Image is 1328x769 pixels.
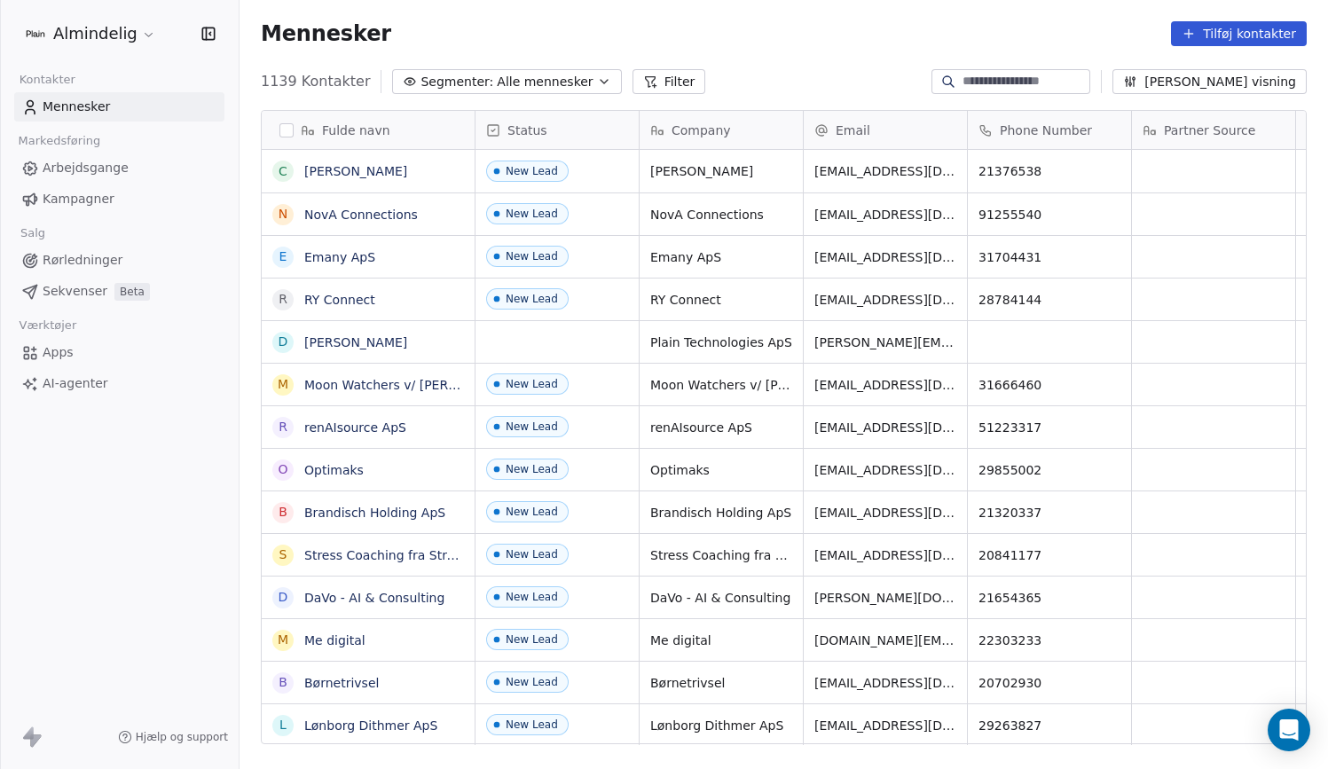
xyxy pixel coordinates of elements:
span: [EMAIL_ADDRESS][DOMAIN_NAME] [814,546,956,564]
span: 31704431 [978,248,1120,266]
span: Lønborg Dithmer ApS [650,717,792,734]
div: Status [475,111,639,149]
span: [EMAIL_ADDRESS][DOMAIN_NAME] [814,419,956,436]
div: M [278,375,288,394]
span: 20702930 [978,674,1120,692]
span: 20841177 [978,546,1120,564]
span: RY Connect [650,291,792,309]
span: 29263827 [978,717,1120,734]
font: Mennesker [261,21,391,46]
font: Apps [43,345,74,359]
div: New Lead [506,293,558,305]
span: NovA Connections [650,206,792,224]
span: DaVo - AI & Consulting [650,589,792,607]
span: Company [672,122,731,139]
div: Fulde navn [262,111,475,149]
span: 51223317 [978,419,1120,436]
div: E [279,247,287,266]
div: Phone Number [968,111,1131,149]
span: Plain Technologies ApS [650,333,792,351]
a: Børnetrivsel [304,676,379,690]
button: [PERSON_NAME] visning [1112,69,1307,94]
span: [PERSON_NAME] [650,162,792,180]
font: Kampagner [43,192,114,206]
font: Arbejdsgange [43,161,129,175]
div: r [279,418,287,436]
div: Partner Source [1132,111,1295,149]
span: Optimaks [650,461,792,479]
span: 22303233 [978,632,1120,649]
div: gitter [262,150,475,745]
font: Rørledninger [43,253,122,267]
button: Filter [633,69,706,94]
span: [DOMAIN_NAME][EMAIL_ADDRESS][DOMAIN_NAME] [814,632,956,649]
span: [EMAIL_ADDRESS][DOMAIN_NAME] [814,162,956,180]
font: [PERSON_NAME] visning [1144,75,1296,89]
font: Markedsføring [19,134,101,147]
div: B [279,673,287,692]
span: Me digital [650,632,792,649]
div: D [279,333,288,351]
font: Status [507,123,547,137]
span: [EMAIL_ADDRESS][DOMAIN_NAME] [814,291,956,309]
span: 28784144 [978,291,1120,309]
a: Emany ApS [304,250,375,264]
span: Emany ApS [650,248,792,266]
div: New Lead [506,165,558,177]
a: [PERSON_NAME] [304,335,407,349]
div: S [279,545,287,564]
font: Alle mennesker [497,75,593,89]
a: Stress Coaching fra Stress til styrke [304,548,525,562]
div: D [279,588,288,607]
font: Værktøjer [20,318,77,332]
a: Apps [14,338,224,367]
span: renAIsource ApS [650,419,792,436]
a: NovA Connections [304,208,418,222]
div: New Lead [506,378,558,390]
font: Fulde navn [322,123,390,137]
span: [PERSON_NAME][EMAIL_ADDRESS][DOMAIN_NAME] [814,333,956,351]
font: Tilføj kontakter [1203,27,1296,41]
a: Hjælp og support [118,730,228,744]
span: [EMAIL_ADDRESS][DOMAIN_NAME] [814,504,956,522]
div: Email [804,111,967,149]
font: Kontakter [20,73,75,86]
span: Moon Watchers v/ [PERSON_NAME] [PERSON_NAME] [650,376,792,394]
font: Salg [20,226,45,239]
span: 21376538 [978,162,1120,180]
span: [EMAIL_ADDRESS][DOMAIN_NAME] [814,461,956,479]
span: [EMAIL_ADDRESS][DOMAIN_NAME] [814,717,956,734]
div: New Lead [506,633,558,646]
font: Filter [664,75,695,89]
span: [EMAIL_ADDRESS][DOMAIN_NAME] [814,376,956,394]
font: Beta [120,286,145,298]
span: Stress Coaching fra Stress til styrke [650,546,792,564]
div: New Lead [506,506,558,518]
span: [EMAIL_ADDRESS][DOMAIN_NAME] [814,674,956,692]
div: N [279,205,287,224]
div: M [278,631,288,649]
div: New Lead [506,463,558,475]
font: Almindelig [53,24,138,43]
span: 29855002 [978,461,1120,479]
div: New Lead [506,591,558,603]
button: Tilføj kontakter [1171,21,1307,46]
div: New Lead [506,676,558,688]
a: DaVo - AI & Consulting [304,591,444,605]
a: Moon Watchers v/ [PERSON_NAME] [PERSON_NAME] [304,378,630,392]
font: Mennesker [43,99,110,114]
font: Hjælp og support [136,731,228,743]
a: Kampagner [14,184,224,214]
span: 21654365 [978,589,1120,607]
span: 31666460 [978,376,1120,394]
span: [EMAIL_ADDRESS][DOMAIN_NAME] [814,206,956,224]
span: 21320337 [978,504,1120,522]
img: Plain-Logo-Tile.png [25,23,46,44]
div: New Lead [506,208,558,220]
a: Mennesker [14,92,224,122]
a: Optimaks [304,463,364,477]
span: Email [836,122,870,139]
span: Børnetrivsel [650,674,792,692]
span: 91255540 [978,206,1120,224]
a: RY Connect [304,293,375,307]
